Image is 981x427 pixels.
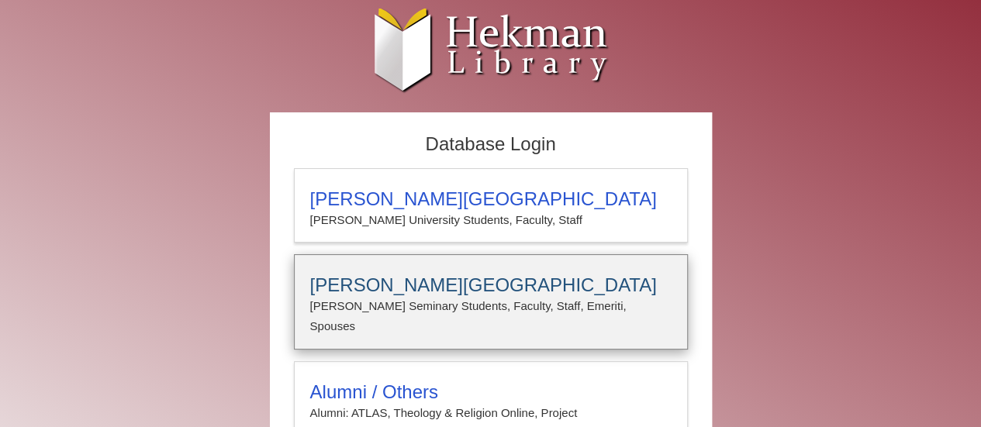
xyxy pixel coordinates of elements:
[310,381,672,403] h3: Alumni / Others
[310,296,672,337] p: [PERSON_NAME] Seminary Students, Faculty, Staff, Emeriti, Spouses
[310,210,672,230] p: [PERSON_NAME] University Students, Faculty, Staff
[294,168,688,243] a: [PERSON_NAME][GEOGRAPHIC_DATA][PERSON_NAME] University Students, Faculty, Staff
[310,188,672,210] h3: [PERSON_NAME][GEOGRAPHIC_DATA]
[310,274,672,296] h3: [PERSON_NAME][GEOGRAPHIC_DATA]
[294,254,688,350] a: [PERSON_NAME][GEOGRAPHIC_DATA][PERSON_NAME] Seminary Students, Faculty, Staff, Emeriti, Spouses
[286,129,696,160] h2: Database Login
